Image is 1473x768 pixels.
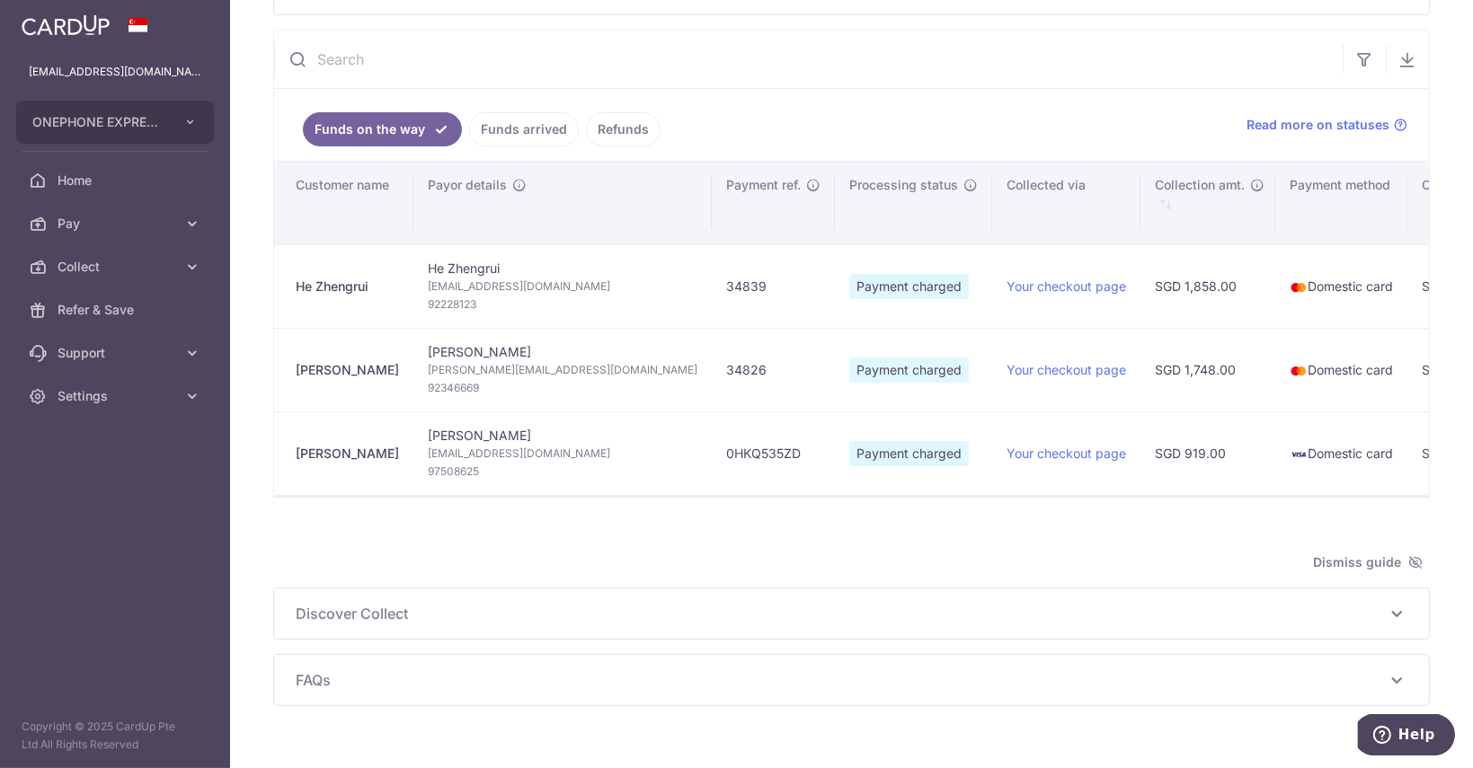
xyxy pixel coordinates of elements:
[428,361,697,379] span: [PERSON_NAME][EMAIL_ADDRESS][DOMAIN_NAME]
[712,244,835,328] td: 34839
[712,411,835,495] td: 0HKQ535ZD
[586,112,661,146] a: Refunds
[296,669,1386,691] span: FAQs
[726,176,801,194] span: Payment ref.
[413,162,712,244] th: Payor details
[413,244,712,328] td: He Zhengrui
[40,13,77,29] span: Help
[1007,446,1126,461] a: Your checkout page
[1007,362,1126,377] a: Your checkout page
[16,101,214,144] button: ONEPHONE EXPRESS PTE LTD
[413,328,712,411] td: [PERSON_NAME]
[1140,411,1275,495] td: SGD 919.00
[1140,162,1275,244] th: Collection amt. : activate to sort column ascending
[849,274,969,299] span: Payment charged
[303,112,462,146] a: Funds on the way
[428,278,697,296] span: [EMAIL_ADDRESS][DOMAIN_NAME]
[428,296,697,313] span: 92228123
[428,379,697,397] span: 92346669
[29,63,201,81] p: [EMAIL_ADDRESS][DOMAIN_NAME]
[1313,552,1423,573] span: Dismiss guide
[849,441,969,466] span: Payment charged
[58,172,176,190] span: Home
[296,361,399,379] div: [PERSON_NAME]
[428,445,697,463] span: [EMAIL_ADDRESS][DOMAIN_NAME]
[849,176,958,194] span: Processing status
[428,176,507,194] span: Payor details
[413,411,712,495] td: [PERSON_NAME]
[1155,176,1245,194] span: Collection amt.
[58,301,176,319] span: Refer & Save
[58,344,176,362] span: Support
[1140,328,1275,411] td: SGD 1,748.00
[274,162,413,244] th: Customer name
[296,669,1407,691] p: FAQs
[296,603,1386,624] span: Discover Collect
[428,463,697,481] span: 97508625
[1275,244,1407,328] td: Domestic card
[992,162,1140,244] th: Collected via
[58,258,176,276] span: Collect
[1007,278,1126,294] a: Your checkout page
[58,387,176,405] span: Settings
[1140,244,1275,328] td: SGD 1,858.00
[1290,446,1308,463] img: visa-sm-192604c4577d2d35970c8ed26b86981c2741ebd56154ab54ad91a526f0f24972.png
[296,278,399,296] div: He Zhengrui
[1358,714,1455,759] iframe: Opens a widget where you can find more information
[1275,411,1407,495] td: Domestic card
[22,14,110,36] img: CardUp
[469,112,579,146] a: Funds arrived
[1247,116,1389,134] span: Read more on statuses
[1290,362,1308,380] img: mastercard-sm-87a3fd1e0bddd137fecb07648320f44c262e2538e7db6024463105ddbc961eb2.png
[1275,328,1407,411] td: Domestic card
[1247,116,1407,134] a: Read more on statuses
[32,113,165,131] span: ONEPHONE EXPRESS PTE LTD
[1290,278,1308,296] img: mastercard-sm-87a3fd1e0bddd137fecb07648320f44c262e2538e7db6024463105ddbc961eb2.png
[835,162,992,244] th: Processing status
[296,445,399,463] div: [PERSON_NAME]
[58,215,176,233] span: Pay
[849,358,969,383] span: Payment charged
[712,162,835,244] th: Payment ref.
[274,31,1343,88] input: Search
[1275,162,1407,244] th: Payment method
[712,328,835,411] td: 34826
[296,603,1407,624] p: Discover Collect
